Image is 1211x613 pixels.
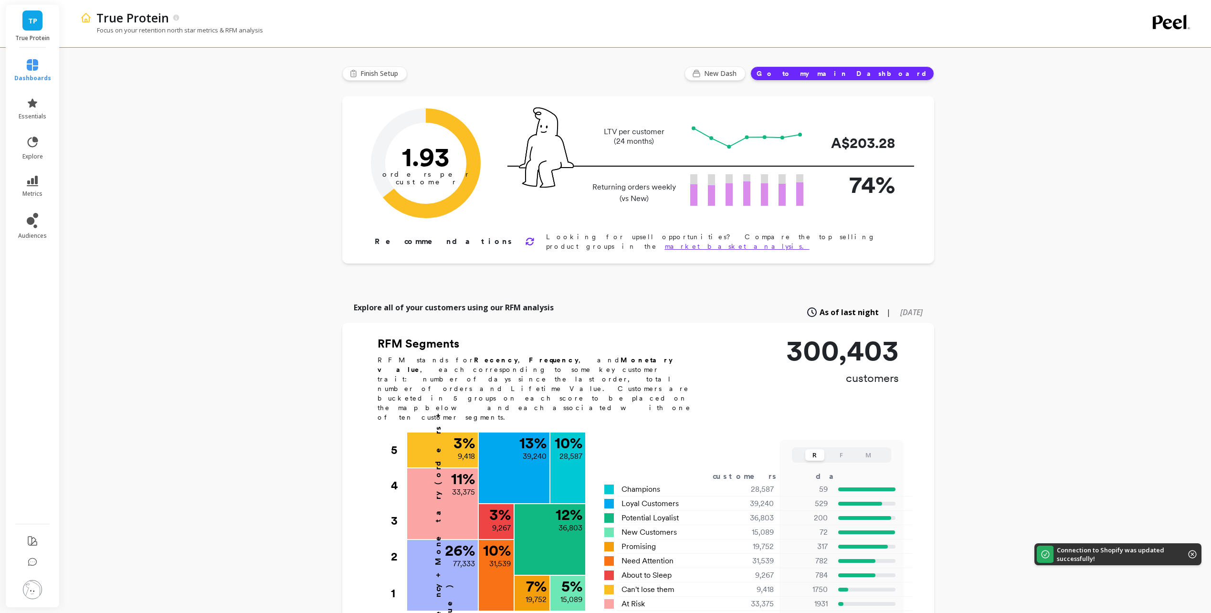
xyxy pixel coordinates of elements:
p: 3 % [489,507,511,522]
div: 5 [391,433,406,468]
span: audiences [18,232,47,240]
button: Finish Setup [342,66,407,81]
p: Focus on your retention north star metrics & RFM analysis [80,26,263,34]
p: 9,418 [458,451,475,462]
span: essentials [19,113,46,120]
div: 36,803 [717,512,785,524]
span: At Risk [621,598,645,610]
div: 3 [391,503,406,539]
p: Connection to Shopify was updated successfully! [1057,546,1174,563]
text: 1.93 [402,141,450,172]
div: 4 [391,468,406,503]
span: New Dash [704,69,739,78]
span: Need Attention [621,555,674,567]
b: Recency [474,356,518,364]
span: explore [22,153,43,160]
p: 59 [786,484,828,495]
div: 9,418 [717,584,785,595]
p: 72 [786,527,828,538]
img: profile picture [23,580,42,599]
a: market basket analysis. [665,243,810,250]
button: New Dash [684,66,746,81]
p: 77,333 [453,558,475,570]
img: pal seatted on line [519,107,574,188]
button: F [832,449,851,461]
p: True Protein [96,10,169,26]
p: 782 [786,555,828,567]
p: 1931 [786,598,828,610]
div: 33,375 [717,598,785,610]
p: 19,752 [526,594,547,605]
div: customers [713,471,790,482]
p: 26 % [445,543,475,558]
img: header icon [80,12,92,23]
button: Go to my main Dashboard [750,66,934,81]
div: days [816,471,855,482]
div: 31,539 [717,555,785,567]
b: Frequency [529,356,579,364]
span: Promising [621,541,656,552]
p: Looking for upsell opportunities? Compare the top selling product groups in the [546,232,904,251]
p: 7 % [526,579,547,594]
p: 529 [786,498,828,509]
span: As of last night [820,306,879,318]
p: 31,539 [489,558,511,570]
h2: RFM Segments [378,336,702,351]
span: TP [28,15,37,26]
p: 33,375 [452,486,475,498]
p: 1750 [786,584,828,595]
p: 39,240 [523,451,547,462]
p: 784 [786,570,828,581]
p: 10 % [483,543,511,558]
p: True Protein [15,34,50,42]
p: RFM stands for , , and , each corresponding to some key customer trait: number of days since the ... [378,355,702,422]
tspan: orders per [382,170,469,179]
div: 15,089 [717,527,785,538]
span: Can't lose them [621,584,674,595]
p: Returning orders weekly (vs New) [590,181,679,204]
span: dashboards [14,74,51,82]
tspan: customer [395,178,456,186]
div: 28,587 [717,484,785,495]
div: 2 [391,539,406,574]
p: 11 % [451,471,475,486]
p: 5 % [561,579,582,594]
p: 28,587 [559,451,582,462]
span: Finish Setup [360,69,401,78]
p: customers [786,370,899,386]
span: Loyal Customers [621,498,679,509]
span: Potential Loyalist [621,512,679,524]
p: LTV per customer (24 months) [590,127,679,146]
p: 10 % [555,435,582,451]
div: 39,240 [717,498,785,509]
span: | [886,306,891,318]
p: Recommendations [375,236,514,247]
p: Explore all of your customers using our RFM analysis [354,302,554,313]
p: 36,803 [558,522,582,534]
span: About to Sleep [621,570,672,581]
p: 12 % [556,507,582,522]
span: Champions [621,484,660,495]
p: 74% [819,167,895,202]
p: 3 % [453,435,475,451]
span: [DATE] [900,307,923,317]
p: A$203.28 [819,132,895,154]
p: 13 % [519,435,547,451]
span: metrics [22,190,42,198]
button: R [805,449,824,461]
div: 19,752 [717,541,785,552]
div: 9,267 [717,570,785,581]
p: 300,403 [786,336,899,365]
p: 200 [786,512,828,524]
div: 1 [391,575,406,612]
button: M [859,449,878,461]
p: 9,267 [492,522,511,534]
span: New Customers [621,527,677,538]
p: 15,089 [560,594,582,605]
p: 317 [786,541,828,552]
